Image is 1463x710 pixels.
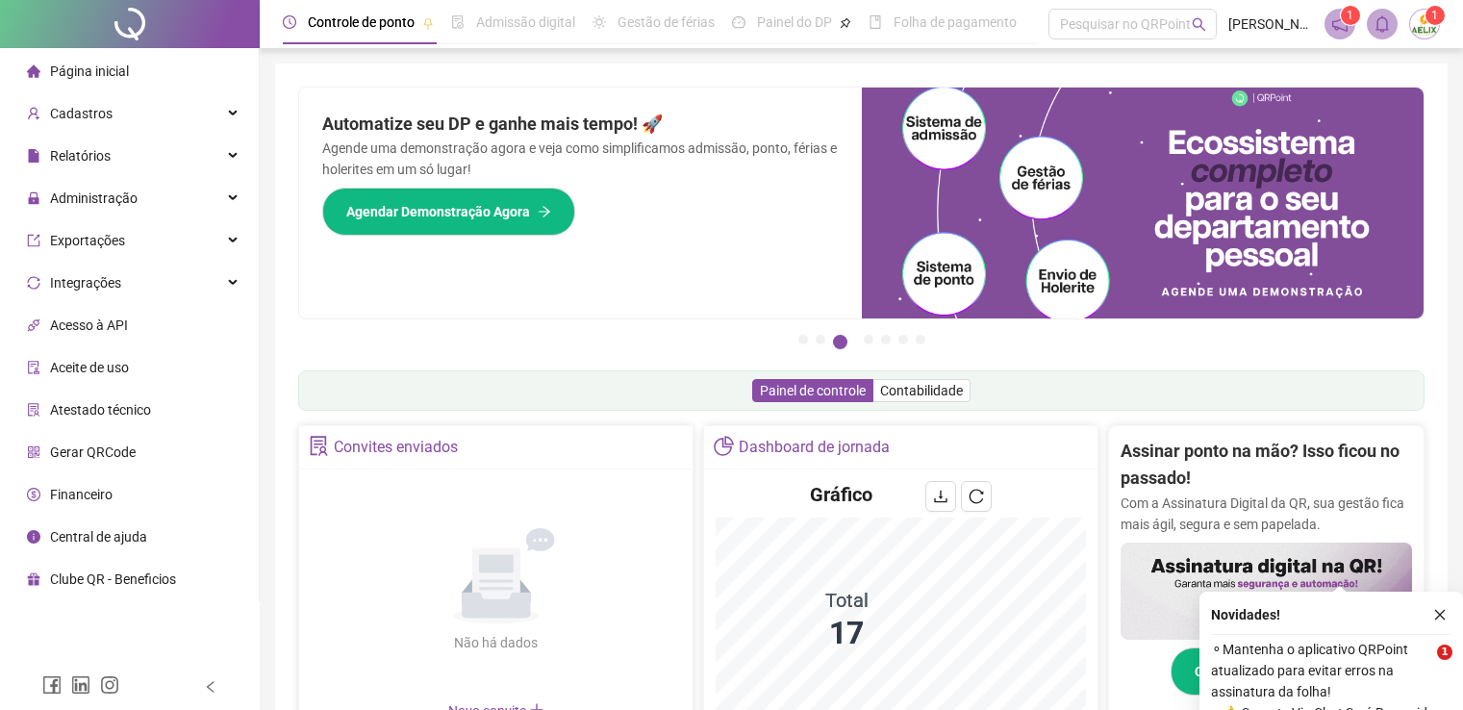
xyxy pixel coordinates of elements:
h4: Gráfico [810,481,872,508]
span: download [933,489,948,504]
span: Gerar QRCode [50,444,136,460]
span: file [27,149,40,163]
img: 66410 [1410,10,1439,38]
span: clock-circle [283,15,296,29]
span: pushpin [840,17,851,29]
span: facebook [42,675,62,695]
span: Acesso à API [50,317,128,333]
span: book [869,15,882,29]
button: 7 [916,335,925,344]
span: gift [27,572,40,586]
span: Folha de pagamento [894,14,1017,30]
div: Não há dados [408,632,585,653]
button: Agendar Demonstração Agora [322,188,575,236]
span: Agendar Demonstração Agora [346,201,530,222]
span: instagram [100,675,119,695]
button: 1 [798,335,808,344]
span: Novidades ! [1211,604,1280,625]
span: info-circle [27,530,40,544]
iframe: Intercom live chat [1398,645,1444,691]
span: Administração [50,190,138,206]
span: home [27,64,40,78]
button: 6 [898,335,908,344]
span: Aceite de uso [50,360,129,375]
span: user-add [27,107,40,120]
span: arrow-right [538,205,551,218]
span: Admissão digital [476,14,575,30]
button: 2 [816,335,825,344]
button: Chega de papelada! [1171,647,1362,696]
span: sun [593,15,606,29]
h2: Automatize seu DP e ganhe mais tempo! 🚀 [322,111,839,138]
sup: Atualize o seu contato no menu Meus Dados [1425,6,1445,25]
span: file-done [451,15,465,29]
span: 1 [1431,9,1438,22]
h2: Assinar ponto na mão? Isso ficou no passado! [1121,438,1412,493]
button: 4 [864,335,873,344]
span: Integrações [50,275,121,291]
span: Atestado técnico [50,402,151,418]
span: Controle de ponto [308,14,415,30]
span: audit [27,361,40,374]
span: Chega de papelada! [1195,661,1317,682]
span: pushpin [422,17,434,29]
span: ⚬ Mantenha o aplicativo QRPoint atualizado para evitar erros na assinatura da folha! [1211,639,1451,702]
div: Convites enviados [334,431,458,464]
span: Página inicial [50,63,129,79]
span: Clube QR - Beneficios [50,571,176,587]
span: qrcode [27,445,40,459]
span: [PERSON_NAME] [1228,13,1313,35]
sup: 1 [1341,6,1360,25]
span: close [1433,608,1447,621]
span: 1 [1437,645,1452,660]
span: Relatórios [50,148,111,164]
span: Central de ajuda [50,529,147,545]
span: Painel de controle [760,383,866,398]
span: bell [1374,15,1391,33]
div: Dashboard de jornada [739,431,890,464]
span: solution [309,436,329,456]
span: dollar [27,488,40,501]
span: Exportações [50,233,125,248]
p: Com a Assinatura Digital da QR, sua gestão fica mais ágil, segura e sem papelada. [1121,493,1412,535]
span: lock [27,191,40,205]
span: search [1192,17,1206,32]
p: Agende uma demonstração agora e veja como simplificamos admissão, ponto, férias e holerites em um... [322,138,839,180]
span: api [27,318,40,332]
span: Financeiro [50,487,113,502]
span: dashboard [732,15,745,29]
span: notification [1331,15,1349,33]
button: 5 [881,335,891,344]
span: sync [27,276,40,290]
span: linkedin [71,675,90,695]
img: banner%2F02c71560-61a6-44d4-94b9-c8ab97240462.png [1121,543,1412,640]
img: banner%2Fd57e337e-a0d3-4837-9615-f134fc33a8e6.png [862,88,1425,318]
span: export [27,234,40,247]
span: Painel do DP [757,14,832,30]
span: Cadastros [50,106,113,121]
span: Contabilidade [880,383,963,398]
span: solution [27,403,40,417]
span: 1 [1347,9,1353,22]
span: reload [969,489,984,504]
span: pie-chart [714,436,734,456]
button: 3 [833,335,847,349]
span: Gestão de férias [618,14,715,30]
span: left [204,680,217,694]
